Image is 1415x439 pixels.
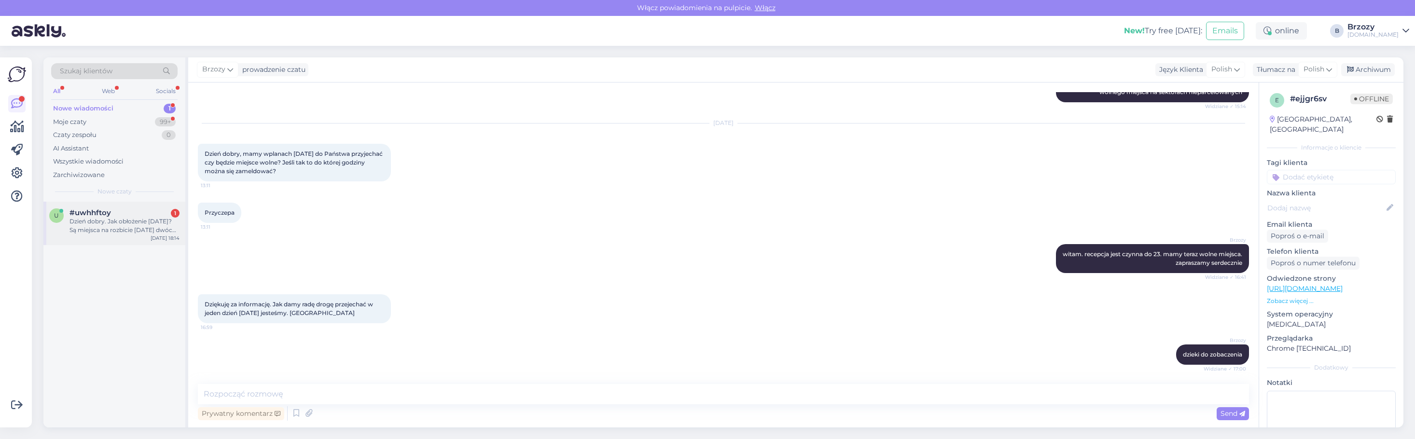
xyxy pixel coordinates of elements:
[1267,247,1396,257] p: Telefon klienta
[1267,343,1396,354] p: Chrome [TECHNICAL_ID]
[154,85,178,97] div: Socials
[201,324,237,331] span: 16:59
[53,144,89,153] div: AI Assistant
[1275,96,1279,104] span: e
[1204,365,1246,372] span: Widziane ✓ 17:00
[1155,65,1203,75] div: Język Klienta
[53,104,113,113] div: Nowe wiadomości
[1270,114,1376,135] div: [GEOGRAPHIC_DATA], [GEOGRAPHIC_DATA]
[1124,26,1145,35] b: New!
[1267,158,1396,168] p: Tagi klienta
[171,209,180,218] div: 1
[54,212,59,219] span: u
[1267,143,1396,152] div: Informacje o kliencie
[1210,236,1246,244] span: Brzozy
[1267,297,1396,305] p: Zobacz więcej ...
[198,119,1249,127] div: [DATE]
[1211,64,1232,75] span: Polish
[1341,63,1395,76] div: Archiwum
[1347,31,1399,39] div: [DOMAIN_NAME]
[202,64,225,75] span: Brzozy
[100,85,117,97] div: Web
[1205,274,1246,281] span: Widziane ✓ 16:41
[1267,319,1396,329] p: [MEDICAL_DATA]
[1205,103,1246,110] span: Widziane ✓ 15:14
[53,130,97,140] div: Czaty zespołu
[1350,94,1393,104] span: Offline
[69,217,180,234] div: Dzień dobry. Jak obłożenie [DATE]? Są miejsca na rozbicie [DATE] dwóch namiotów?
[205,150,384,175] span: Dzień dobry, mamy wplanach [DATE] do Państwa przyjechać czy będzie miejsce wolne? Jeśli tak to do...
[1267,309,1396,319] p: System operacyjny
[51,85,62,97] div: All
[60,66,112,76] span: Szukaj klientów
[1290,93,1350,105] div: # ejjgr6sv
[8,65,26,83] img: Askly Logo
[205,209,235,216] span: Przyczepa
[1267,378,1396,388] p: Notatki
[53,170,105,180] div: Zarchiwizowane
[1267,203,1385,213] input: Dodaj nazwę
[1267,230,1328,243] div: Poproś o e-mail
[69,208,111,217] span: #uwhhftoy
[1267,188,1396,198] p: Nazwa klienta
[53,157,124,166] div: Wszystkie wiadomości
[97,187,132,196] span: Nowe czaty
[53,117,86,127] div: Moje czaty
[1124,25,1202,37] div: Try free [DATE]:
[151,234,180,242] div: [DATE] 18:14
[205,301,375,316] span: Dziękuję za informację. Jak damy radę drogę przejechać w jeden dzień [DATE] jesteśmy. [GEOGRAPHIC...
[162,130,176,140] div: 0
[1267,284,1343,293] a: [URL][DOMAIN_NAME]
[1267,257,1360,270] div: Poproś o numer telefonu
[1347,23,1399,31] div: Brzozy
[1253,65,1295,75] div: Tłumacz na
[1304,64,1324,75] span: Polish
[198,407,284,420] div: Prywatny komentarz
[1183,351,1242,358] span: dzieki do zobaczenia
[1063,250,1244,266] span: witam. recepcja jest czynna do 23. mamy teraz wolne miejsca. zapraszamy serdecznie
[201,182,237,189] span: 13:11
[1267,363,1396,372] div: Dodatkowy
[1267,170,1396,184] input: Dodać etykietę
[164,104,176,113] div: 1
[1267,219,1396,230] p: Email klienta
[238,65,305,75] div: prowadzenie czatu
[1210,337,1246,344] span: Brzozy
[752,3,778,12] span: Włącz
[1330,24,1344,38] div: B
[1267,333,1396,343] p: Przeglądarka
[201,223,237,231] span: 13:11
[1347,23,1409,39] a: Brzozy[DOMAIN_NAME]
[155,117,176,127] div: 99+
[1221,409,1245,418] span: Send
[1256,22,1307,40] div: online
[1206,22,1244,40] button: Emails
[1267,274,1396,284] p: Odwiedzone strony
